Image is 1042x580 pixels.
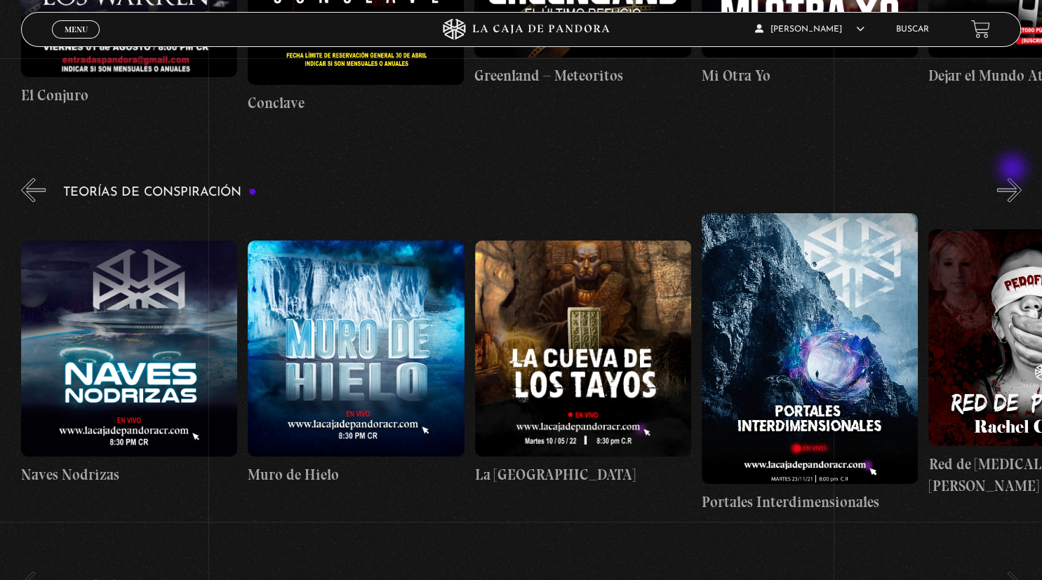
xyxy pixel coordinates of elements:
a: Buscar [896,25,929,34]
span: [PERSON_NAME] [755,25,864,34]
a: View your shopping cart [971,20,990,39]
h4: El Conjuro [21,84,237,107]
h4: Mi Otra Yo [702,65,918,87]
a: Naves Nodrizas [21,213,237,513]
h4: Conclave [248,92,464,114]
span: Cerrar [60,36,93,46]
h4: Muro de Hielo [248,464,464,486]
h4: Greenland – Meteoritos [474,65,690,87]
button: Previous [21,178,46,203]
h4: Portales Interdimensionales [702,491,918,513]
h4: La [GEOGRAPHIC_DATA] [475,464,691,486]
a: La [GEOGRAPHIC_DATA] [475,213,691,513]
a: Portales Interdimensionales [702,213,918,513]
h4: Naves Nodrizas [21,464,237,486]
button: Next [997,178,1022,203]
span: Menu [65,25,88,34]
h3: Teorías de Conspiración [63,186,257,199]
a: Muro de Hielo [248,213,464,513]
